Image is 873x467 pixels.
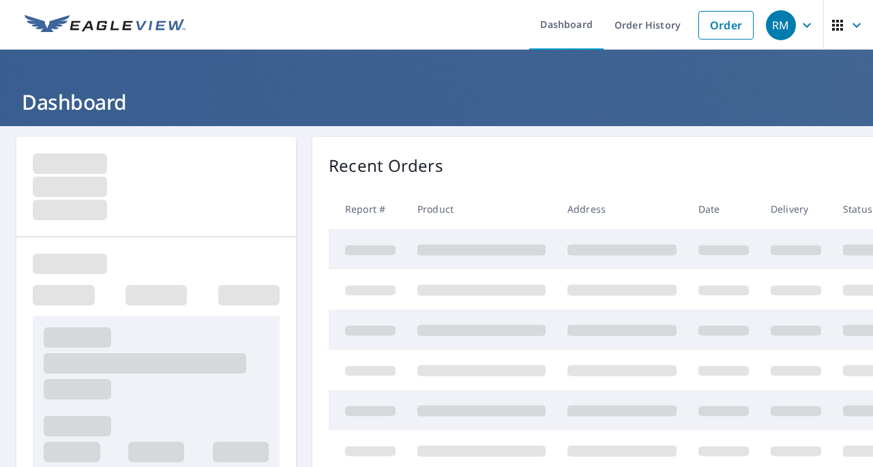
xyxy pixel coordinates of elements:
[16,88,857,116] h1: Dashboard
[760,189,832,229] th: Delivery
[329,153,443,178] p: Recent Orders
[766,10,796,40] div: RM
[698,11,754,40] a: Order
[329,189,406,229] th: Report #
[406,189,557,229] th: Product
[25,15,186,35] img: EV Logo
[557,189,687,229] th: Address
[687,189,760,229] th: Date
